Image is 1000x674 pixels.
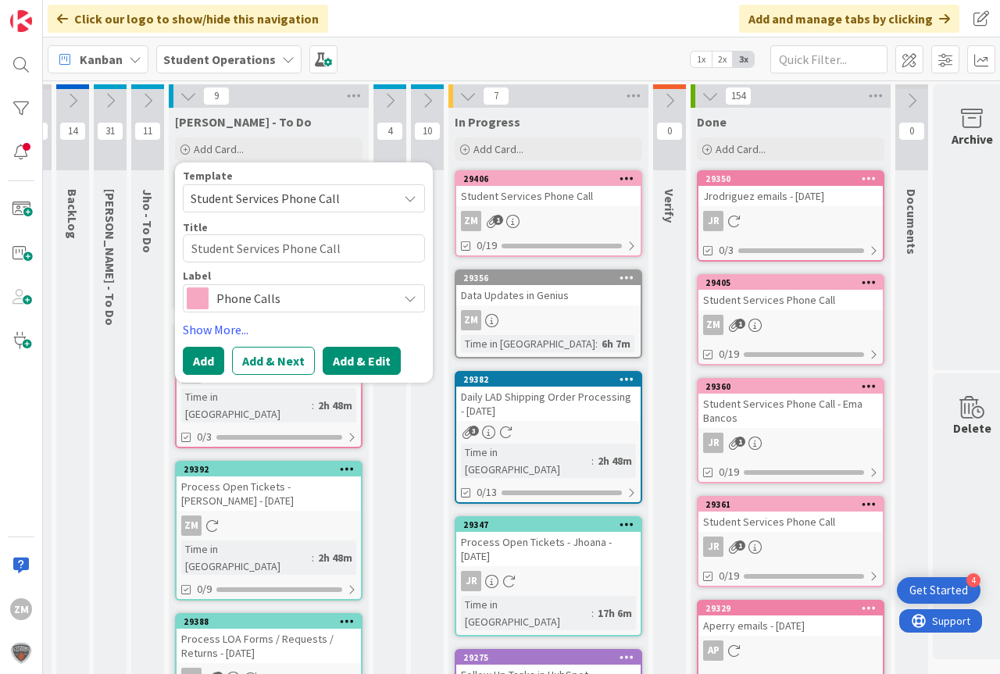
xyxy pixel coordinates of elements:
div: JR [703,537,723,557]
div: 29406 [456,172,641,186]
span: : [591,604,594,622]
div: 29392 [184,464,361,475]
span: 154 [725,87,752,105]
span: 0/19 [719,568,739,584]
div: 29382Daily LAD Shipping Order Processing - [DATE] [456,373,641,421]
div: 29347 [463,519,641,530]
div: 29405 [705,277,883,288]
span: 10 [414,122,441,141]
span: 0/9 [197,581,212,597]
div: 17h 6m [594,604,636,622]
span: Emilie - To Do [102,189,118,326]
div: 4 [966,573,980,587]
div: 29350 [698,172,883,186]
div: Student Services Phone Call [456,186,641,206]
div: ZM [698,315,883,335]
div: 29360 [705,381,883,392]
span: 11 [134,122,161,141]
div: 29361Student Services Phone Call [698,497,883,532]
div: Time in [GEOGRAPHIC_DATA] [461,335,595,352]
div: 2h 48m [314,397,356,414]
button: Add [183,347,224,375]
div: Time in [GEOGRAPHIC_DATA] [461,444,591,478]
div: AP [703,640,723,661]
span: Template [183,170,233,181]
div: JR [698,537,883,557]
div: 29356Data Updates in Genius [456,271,641,305]
span: 2x [712,52,733,67]
span: Support [33,2,71,21]
a: Show More... [183,320,425,339]
button: Add & Edit [323,347,401,375]
div: 29350 [705,173,883,184]
div: JR [703,211,723,231]
div: 29392Process Open Tickets - [PERSON_NAME] - [DATE] [177,462,361,511]
div: Student Services Phone Call [698,290,883,310]
div: 29388Process LOA Forms / Requests / Returns - [DATE] [177,615,361,663]
div: 29329Aperry emails - [DATE] [698,601,883,636]
div: 2h 48m [594,452,636,469]
span: : [312,397,314,414]
span: Add Card... [716,142,766,156]
div: Get Started [909,583,968,598]
span: 1x [691,52,712,67]
span: 9 [203,87,230,105]
span: 14 [59,122,86,141]
span: Done [697,114,727,130]
div: 29382 [456,373,641,387]
div: 29406 [463,173,641,184]
span: Kanban [80,50,123,69]
span: Phone Calls [216,287,390,309]
div: Delete [953,419,991,437]
div: Time in [GEOGRAPHIC_DATA] [461,596,591,630]
div: Jrodriguez emails - [DATE] [698,186,883,206]
span: 0/19 [477,237,497,254]
span: In Progress [455,114,520,130]
label: Title [183,220,208,234]
span: 1 [735,437,745,447]
span: 1 [735,540,745,551]
div: Archive [952,130,993,148]
span: : [591,452,594,469]
span: Documents [904,189,920,255]
div: 29356 [463,273,641,284]
span: Add Card... [194,142,244,156]
span: 3x [733,52,754,67]
div: ZM [456,310,641,330]
div: 29406Student Services Phone Call [456,172,641,206]
div: JR [698,433,883,453]
div: 29405 [698,276,883,290]
span: Verify [662,189,677,223]
span: 31 [97,122,123,141]
div: Student Services Phone Call [698,512,883,532]
div: 29405Student Services Phone Call [698,276,883,310]
div: Student Services Phone Call - Ema Bancos [698,394,883,428]
div: ZM [703,315,723,335]
span: 7 [483,87,509,105]
div: Daily LAD Shipping Order Processing - [DATE] [456,387,641,421]
img: Visit kanbanzone.com [10,10,32,32]
div: 29347 [456,518,641,532]
span: 0/3 [719,242,734,259]
div: 29350Jrodriguez emails - [DATE] [698,172,883,206]
div: Time in [GEOGRAPHIC_DATA] [181,540,312,575]
div: Process Open Tickets - [PERSON_NAME] - [DATE] [177,476,361,511]
div: 2h 48m [314,549,356,566]
div: ZM [456,211,641,231]
div: Aperry emails - [DATE] [698,615,883,636]
span: 0/19 [719,346,739,362]
div: JR [461,571,481,591]
div: Process LOA Forms / Requests / Returns - [DATE] [177,629,361,663]
img: avatar [10,642,32,664]
div: 29329 [698,601,883,615]
span: Zaida - To Do [175,114,312,130]
div: ZM [461,310,481,330]
div: 29329 [705,603,883,614]
div: 29360Student Services Phone Call - Ema Bancos [698,380,883,428]
div: 29361 [698,497,883,512]
span: Jho - To Do [140,189,155,253]
div: 29275 [463,652,641,663]
div: ZM [461,211,481,231]
span: Student Services Phone Call [191,188,386,209]
div: JR [456,571,641,591]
